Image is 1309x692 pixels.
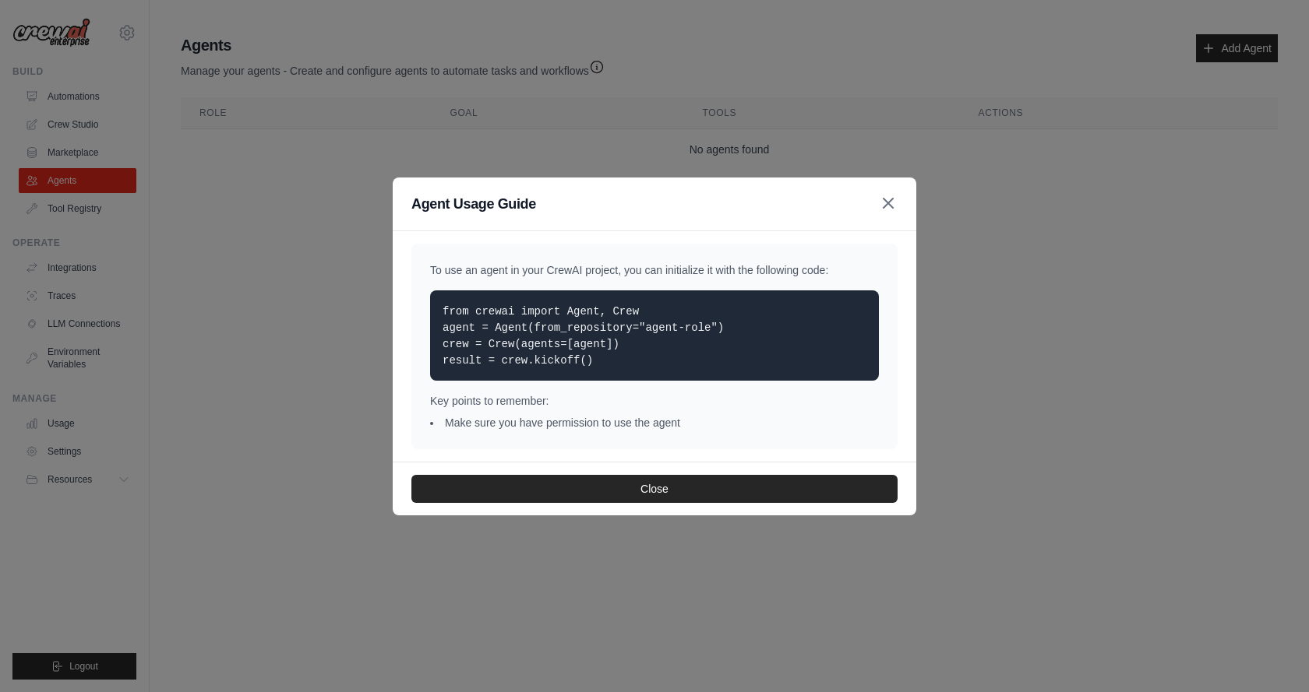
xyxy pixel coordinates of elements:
[430,415,879,430] li: Make sure you have permission to use the agent
[443,305,724,367] code: from crewai import Agent, Crew agent = Agent(from_repository="agent-role") crew = Crew(agents=[ag...
[430,393,879,409] p: Key points to remember:
[411,475,898,503] button: Close
[430,262,879,278] p: To use an agent in your CrewAI project, you can initialize it with the following code:
[411,193,536,215] h3: Agent Usage Guide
